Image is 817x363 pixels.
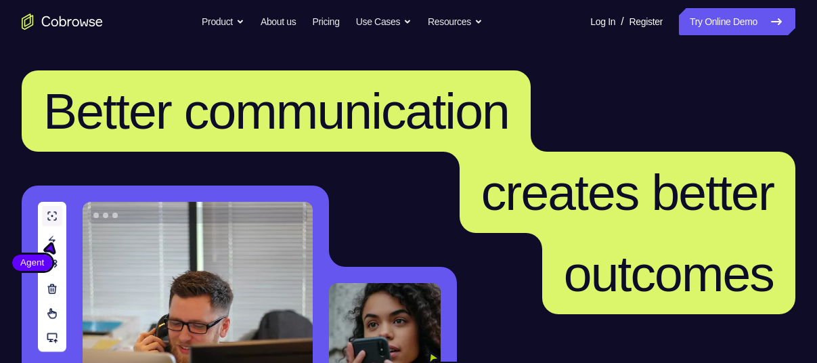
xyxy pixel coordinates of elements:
[43,83,509,140] span: Better communication
[22,14,103,30] a: Go to the home page
[590,8,615,35] a: Log In
[481,164,774,221] span: creates better
[202,8,244,35] button: Product
[312,8,339,35] a: Pricing
[564,245,774,302] span: outcomes
[621,14,623,30] span: /
[261,8,296,35] a: About us
[630,8,663,35] a: Register
[679,8,795,35] a: Try Online Demo
[428,8,483,35] button: Resources
[356,8,412,35] button: Use Cases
